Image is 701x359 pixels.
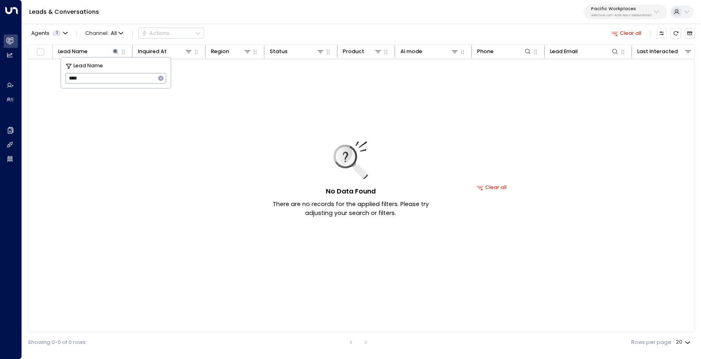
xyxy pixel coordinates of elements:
[657,28,667,38] button: Customize
[58,47,88,56] div: Lead Name
[138,28,204,39] button: Actions
[477,47,532,56] div: Phone
[36,47,45,56] span: Toggle select all
[550,47,578,56] div: Lead Email
[584,4,667,19] button: Pacific Workplacesa0687ae6-caf7-4c35-8de3-5d0dae502acf
[28,339,86,346] div: Showing 0-0 of 0 rows
[685,28,695,38] button: Archived Leads
[28,28,70,38] button: Agents1
[211,47,252,56] div: Region
[631,339,673,346] label: Rows per page:
[400,47,459,56] div: AI mode
[400,47,422,56] div: AI mode
[637,47,678,56] div: Last Interacted
[82,28,126,38] span: Channel:
[591,6,652,11] p: Pacific Workplaces
[211,47,229,56] div: Region
[591,14,652,17] p: a0687ae6-caf7-4c35-8de3-5d0dae502acf
[477,47,494,56] div: Phone
[676,337,692,348] div: 20
[31,31,49,36] span: Agents
[343,47,364,56] div: Product
[142,30,170,37] div: Actions
[550,47,619,56] div: Lead Email
[609,28,645,38] button: Clear all
[138,47,167,56] div: Inquired At
[29,8,99,16] a: Leads & Conversations
[346,338,371,347] nav: pagination navigation
[270,47,325,56] div: Status
[138,28,204,39] div: Button group with a nested menu
[343,47,383,56] div: Product
[637,47,692,56] div: Last Interacted
[138,47,193,56] div: Inquired At
[58,47,120,56] div: Lead Name
[259,200,442,217] p: There are no records for the applied filters. Please try adjusting your search or filters.
[73,62,103,70] span: Lead Name
[82,28,126,38] button: Channel:All
[111,30,117,36] span: All
[326,187,376,196] h5: No Data Found
[270,47,288,56] div: Status
[671,28,681,38] span: Refresh
[474,183,510,193] button: Clear all
[52,30,61,36] span: 1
